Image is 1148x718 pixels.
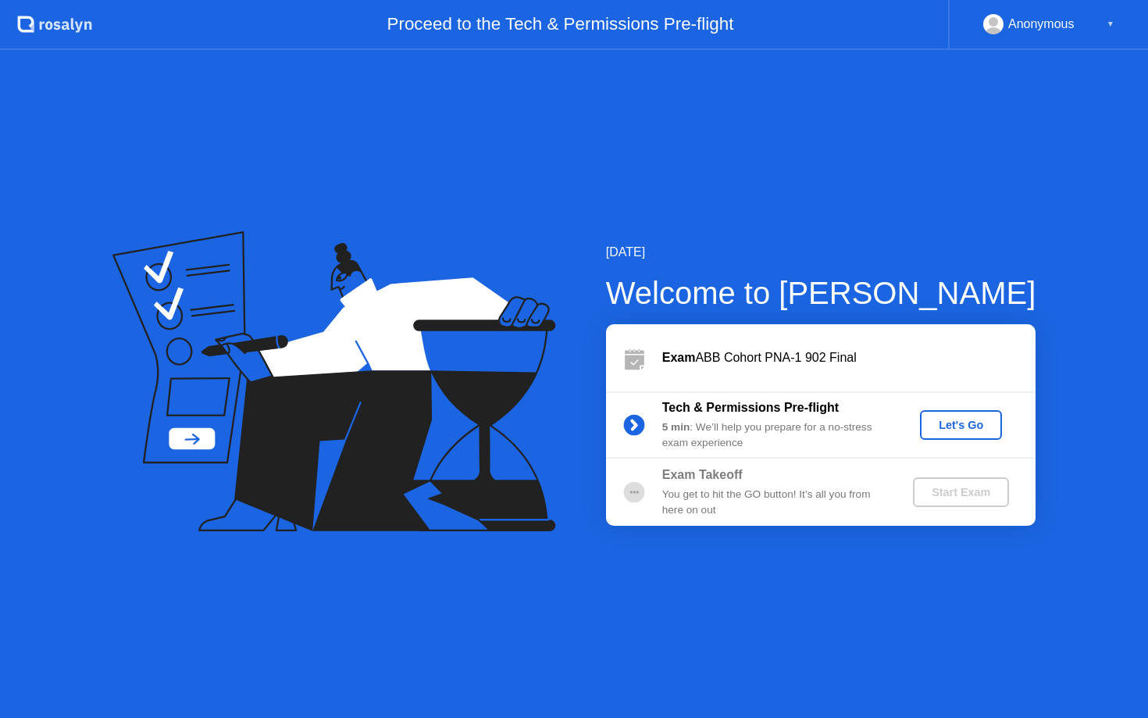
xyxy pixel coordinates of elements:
[662,468,743,481] b: Exam Takeoff
[1107,14,1114,34] div: ▼
[662,487,887,519] div: You get to hit the GO button! It’s all you from here on out
[662,348,1036,367] div: ABB Cohort PNA-1 902 Final
[662,421,690,433] b: 5 min
[926,419,996,431] div: Let's Go
[662,420,887,452] div: : We’ll help you prepare for a no-stress exam experience
[920,410,1002,440] button: Let's Go
[606,243,1036,262] div: [DATE]
[1008,14,1075,34] div: Anonymous
[606,270,1036,316] div: Welcome to [PERSON_NAME]
[662,351,696,364] b: Exam
[662,401,839,414] b: Tech & Permissions Pre-flight
[913,477,1009,507] button: Start Exam
[919,486,1003,498] div: Start Exam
